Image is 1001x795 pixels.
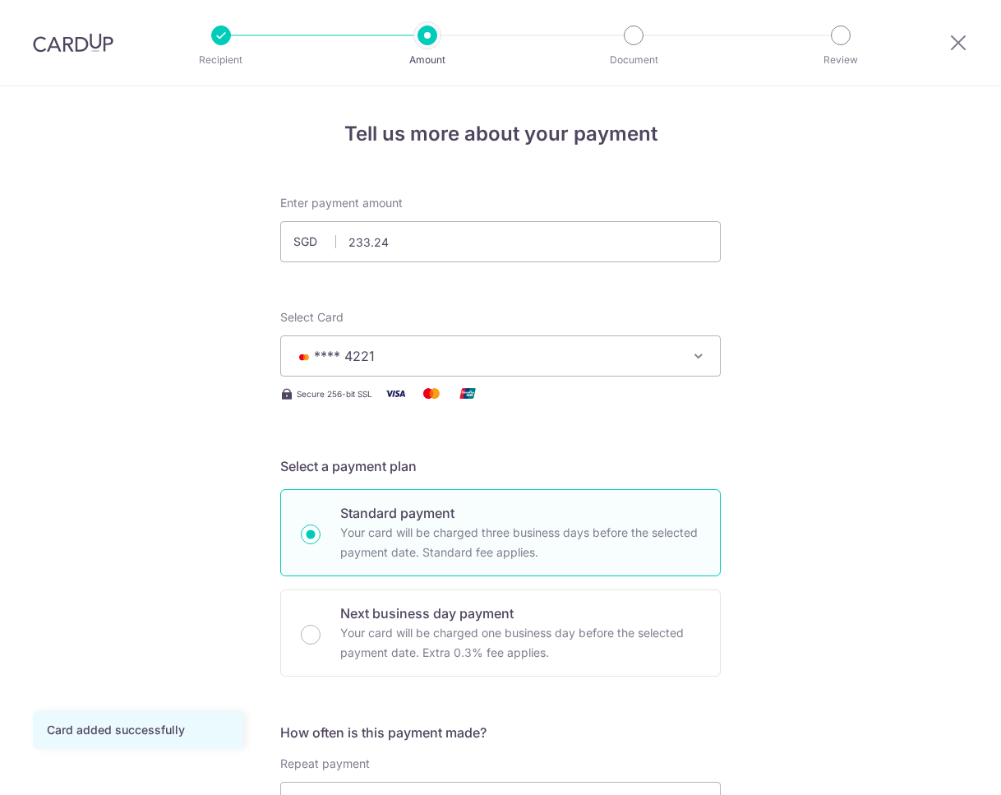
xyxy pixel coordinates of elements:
[340,603,700,623] p: Next business day payment
[340,503,700,523] p: Standard payment
[297,387,372,400] span: Secure 256-bit SSL
[280,456,721,476] h5: Select a payment plan
[340,523,700,562] p: Your card will be charged three business days before the selected payment date. Standard fee appl...
[280,119,721,149] h4: Tell us more about your payment
[379,383,412,404] img: Visa
[451,383,484,404] img: Union Pay
[293,233,336,250] span: SGD
[280,756,370,772] label: Repeat payment
[573,52,694,68] p: Document
[415,383,448,404] img: Mastercard
[367,52,488,68] p: Amount
[280,723,721,742] h5: How often is this payment made?
[294,351,314,363] img: MASTERCARD
[340,623,700,663] p: Your card will be charged one business day before the selected payment date. Extra 0.3% fee applies.
[47,722,229,738] div: Card added successfully
[280,221,721,262] input: 0.00
[160,52,282,68] p: Recipient
[896,746,985,787] iframe: Opens a widget where you can find more information
[33,33,113,53] img: CardUp
[280,195,403,211] span: Enter payment amount
[280,310,344,324] span: translation missing: en.payables.payment_networks.credit_card.summary.labels.select_card
[780,52,902,68] p: Review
